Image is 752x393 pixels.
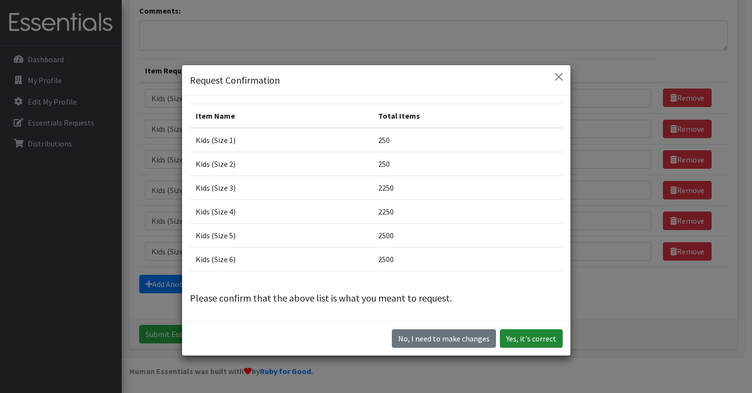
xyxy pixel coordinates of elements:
td: 2250 [372,176,562,199]
td: 2250 [372,199,562,223]
p: Please confirm that the above list is what you meant to request. [190,291,563,305]
td: 2500 [372,247,562,271]
td: Kids (Size 6) [190,247,373,271]
td: Kids (Size 4) [190,199,373,223]
td: 2500 [372,223,562,247]
th: Item Name [190,104,373,128]
button: Close [551,69,567,85]
td: Kids (Size 1) [190,128,373,152]
td: 250 [372,128,562,152]
h5: Request Confirmation [190,73,280,88]
td: Kids (Size 3) [190,176,373,199]
th: Total Items [372,104,562,128]
td: Kids (Size 5) [190,223,373,247]
button: No I need to make changes [392,329,496,348]
td: 250 [372,152,562,176]
button: Yes, it's correct [500,329,563,348]
td: Kids (Size 2) [190,152,373,176]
